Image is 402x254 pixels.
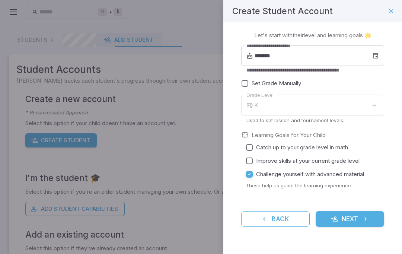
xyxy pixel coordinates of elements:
p: Let's start with their level and learning goals 🌟 [254,31,371,39]
p: These help us guide the learning experience. [246,182,384,189]
label: Grade Level [246,92,274,99]
span: Challenge yourself with advanced material [256,170,364,178]
span: Catch up to your grade level in math [256,143,348,152]
p: Used to set lesson and tournament levels. [246,117,379,124]
button: Next [316,211,384,227]
span: Set Grade Manually [252,79,301,88]
div: K [254,95,384,116]
h4: Create Student Account [232,4,333,18]
span: Improve skills at your current grade level [256,157,360,165]
button: Back [241,211,310,227]
label: Learning Goals for Your Child [252,131,326,139]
